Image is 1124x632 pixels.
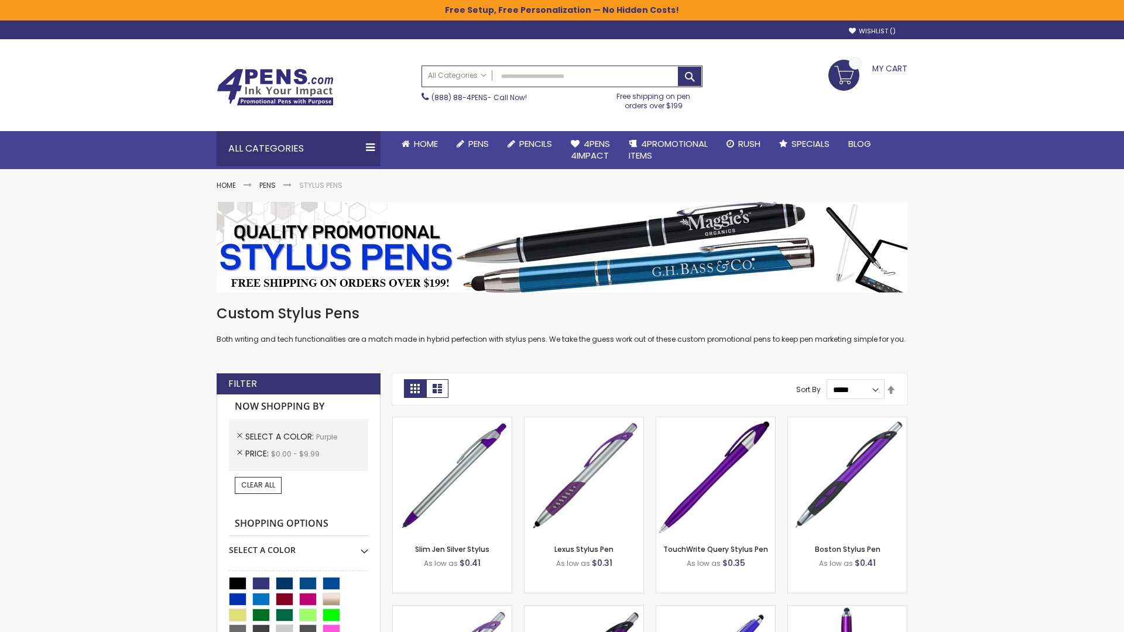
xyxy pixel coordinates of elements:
img: Lexus Stylus Pen-Purple [525,417,643,536]
span: $0.41 [460,557,481,569]
span: Home [414,138,438,150]
a: Rush [717,131,770,157]
span: 4PROMOTIONAL ITEMS [629,138,708,162]
span: All Categories [428,71,486,80]
a: Lexus Stylus Pen [554,544,614,554]
img: 4Pens Custom Pens and Promotional Products [217,68,334,106]
span: As low as [819,558,853,568]
span: As low as [424,558,458,568]
div: Select A Color [229,536,368,556]
div: Free shipping on pen orders over $199 [605,87,703,111]
a: All Categories [422,66,492,85]
img: Stylus Pens [217,202,907,293]
span: - Call Now! [431,92,527,102]
span: $0.41 [855,557,876,569]
a: TouchWrite Command Stylus Pen-Purple [788,605,907,615]
strong: Shopping Options [229,511,368,537]
span: Specials [791,138,830,150]
span: 4Pens 4impact [571,138,610,162]
a: Boston Stylus Pen-Purple [788,417,907,427]
a: Sierra Stylus Twist Pen-Purple [656,605,775,615]
a: Wishlist [849,27,896,36]
span: $0.00 - $9.99 [271,449,320,459]
a: TouchWrite Query Stylus Pen-Purple [656,417,775,427]
strong: Filter [228,377,257,390]
a: 4Pens4impact [561,131,619,169]
strong: Stylus Pens [299,180,342,190]
div: All Categories [217,131,381,166]
span: Select A Color [245,431,316,442]
span: Rush [738,138,760,150]
div: Both writing and tech functionalities are a match made in hybrid perfection with stylus pens. We ... [217,304,907,345]
a: Slim Jen Silver Stylus-Purple [393,417,512,427]
span: Clear All [241,480,275,490]
span: Pens [468,138,489,150]
a: Lexus Metallic Stylus Pen-Purple [525,605,643,615]
a: 4PROMOTIONALITEMS [619,131,717,169]
h1: Custom Stylus Pens [217,304,907,323]
a: Blog [839,131,880,157]
a: Lexus Stylus Pen-Purple [525,417,643,427]
span: $0.31 [592,557,612,569]
a: Boston Silver Stylus Pen-Purple [393,605,512,615]
a: Pens [447,131,498,157]
span: Blog [848,138,871,150]
a: Pens [259,180,276,190]
span: As low as [687,558,721,568]
a: Clear All [235,477,282,493]
a: Pencils [498,131,561,157]
img: Boston Stylus Pen-Purple [788,417,907,536]
img: TouchWrite Query Stylus Pen-Purple [656,417,775,536]
a: Slim Jen Silver Stylus [415,544,489,554]
a: Boston Stylus Pen [815,544,880,554]
span: $0.35 [722,557,745,569]
a: (888) 88-4PENS [431,92,488,102]
span: Purple [316,432,337,442]
span: As low as [556,558,590,568]
span: Pencils [519,138,552,150]
a: Specials [770,131,839,157]
label: Sort By [796,384,821,394]
span: Price [245,448,271,459]
a: Home [392,131,447,157]
a: Home [217,180,236,190]
strong: Now Shopping by [229,394,368,419]
img: Slim Jen Silver Stylus-Purple [393,417,512,536]
strong: Grid [404,379,426,398]
a: TouchWrite Query Stylus Pen [663,544,768,554]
